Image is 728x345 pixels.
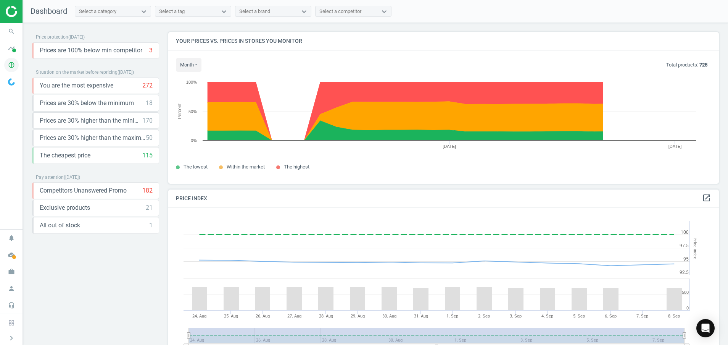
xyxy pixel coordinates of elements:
[319,314,333,319] tspan: 28. Aug
[142,186,153,195] div: 182
[443,144,456,149] tspan: [DATE]
[446,314,458,319] tspan: 1. Sep
[686,306,689,311] text: 0
[4,281,19,296] i: person
[681,230,689,235] text: 100
[4,298,19,313] i: headset_mic
[149,46,153,55] div: 3
[184,164,208,170] span: The lowest
[680,243,689,248] text: 97.5
[573,314,585,319] tspan: 5. Sep
[36,34,68,40] span: Price protection
[414,314,428,319] tspan: 31. Aug
[699,62,707,68] b: 725
[142,151,153,160] div: 115
[40,46,142,55] span: Prices are 100% below min competitor
[40,151,90,160] span: The cheapest price
[146,99,153,107] div: 18
[36,70,118,75] span: Situation on the market before repricing
[702,193,711,203] a: open_in_new
[146,134,153,142] div: 50
[256,314,270,319] tspan: 26. Aug
[177,103,182,119] tspan: Percent
[31,6,67,16] span: Dashboard
[36,175,64,180] span: Pay attention
[40,221,80,230] span: All out of stock
[239,8,270,15] div: Select a brand
[40,134,146,142] span: Prices are 30% higher than the maximal
[40,117,142,125] span: Prices are 30% higher than the minimum
[382,314,396,319] tspan: 30. Aug
[666,62,707,68] p: Total products:
[149,221,153,230] div: 1
[696,319,715,337] div: Open Intercom Messenger
[176,58,201,72] button: month
[6,6,60,17] img: ajHJNr6hYgQAAAAASUVORK5CYII=
[680,270,689,275] text: 92.5
[4,58,19,72] i: pie_chart_outlined
[4,231,19,245] i: notifications
[168,32,719,50] h4: Your prices vs. prices in stores you monitor
[64,175,80,180] span: ( [DATE] )
[118,70,134,75] span: ( [DATE] )
[287,314,301,319] tspan: 27. Aug
[683,256,689,262] text: 95
[636,314,648,319] tspan: 7. Sep
[4,41,19,55] i: timeline
[4,264,19,279] i: work
[159,8,185,15] div: Select a tag
[682,290,689,295] text: 500
[478,314,490,319] tspan: 2. Sep
[284,164,309,170] span: The highest
[188,109,197,114] text: 50%
[142,81,153,90] div: 272
[668,144,682,149] tspan: [DATE]
[40,186,127,195] span: Competitors Unanswered Promo
[510,314,522,319] tspan: 3. Sep
[191,138,197,143] text: 0%
[668,314,680,319] tspan: 8. Sep
[351,314,365,319] tspan: 29. Aug
[40,99,134,107] span: Prices are 30% below the minimum
[4,248,19,262] i: cloud_done
[8,78,15,86] img: wGWNvw8QSZomAAAAABJRU5ErkJggg==
[2,333,21,343] button: chevron_right
[142,117,153,125] div: 170
[68,34,85,40] span: ( [DATE] )
[224,314,238,319] tspan: 25. Aug
[319,8,361,15] div: Select a competitor
[702,193,711,202] i: open_in_new
[7,334,16,343] i: chevron_right
[79,8,116,15] div: Select a category
[40,204,90,212] span: Exclusive products
[168,190,719,207] h4: Price Index
[40,81,113,90] span: You are the most expensive
[186,80,197,84] text: 100%
[227,164,265,170] span: Within the market
[192,314,206,319] tspan: 24. Aug
[541,314,553,319] tspan: 4. Sep
[146,204,153,212] div: 21
[693,238,697,259] tspan: Price Index
[4,24,19,39] i: search
[605,314,617,319] tspan: 6. Sep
